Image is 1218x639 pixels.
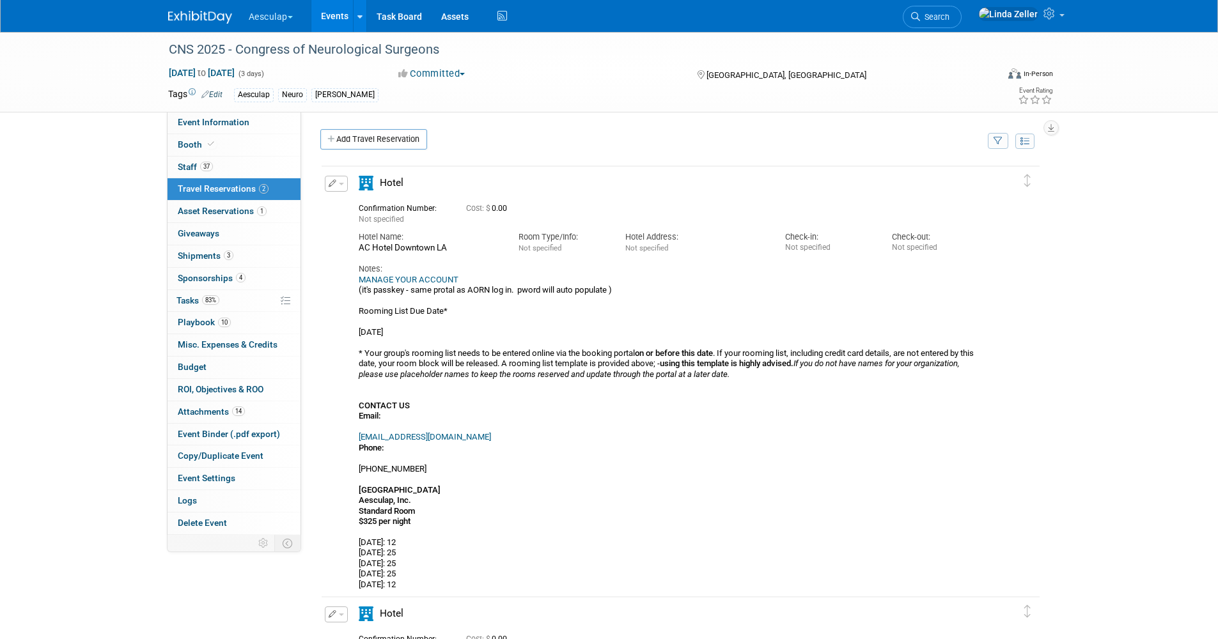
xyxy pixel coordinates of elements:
div: Confirmation Number: [359,200,447,213]
div: Event Rating [1018,88,1052,94]
a: MANAGE YOUR ACCOUNT [359,275,458,284]
span: Event Binder (.pdf export) [178,429,280,439]
span: Not specified [519,243,561,252]
span: Not specified [625,243,668,252]
div: (it's passkey - same protal as AORN log in. pword will auto populate ) Rooming List Due Date* [DA... [359,275,980,590]
span: [DATE] [DATE] [168,67,235,79]
img: Format-Inperson.png [1008,68,1021,79]
a: Sponsorships4 [168,268,301,289]
span: 14 [232,406,245,416]
span: (3 days) [237,70,264,78]
i: Hotel [359,176,373,190]
i: Click and drag to move item [1024,605,1031,618]
a: Add Travel Reservation [320,129,427,150]
b: Aesculap, Inc. [359,495,411,505]
span: Not specified [359,215,404,224]
img: Linda Zeller [978,7,1038,21]
b: [GEOGRAPHIC_DATA] [359,485,441,495]
span: Event Settings [178,473,235,483]
a: Staff37 [168,157,301,178]
span: Misc. Expenses & Credits [178,339,277,350]
td: Toggle Event Tabs [274,535,301,551]
span: Event Information [178,117,249,127]
span: Tasks [176,295,219,305]
span: Booth [178,139,217,150]
a: Tasks83% [168,290,301,312]
span: 83% [202,295,219,305]
a: Edit [201,90,223,99]
b: CONTACT US [359,401,410,410]
span: Copy/Duplicate Event [178,450,263,461]
button: Committed [394,67,470,81]
a: ROI, Objectives & ROO [168,379,301,401]
span: Staff [178,162,213,172]
a: Budget [168,357,301,378]
div: Hotel Name: [359,231,499,243]
i: Hotel [359,606,373,621]
span: 0.00 [466,204,512,213]
span: Hotel [380,608,403,619]
a: Event Information [168,112,301,134]
a: Giveaways [168,223,301,245]
div: Room Type/Info: [519,231,606,243]
div: Event Format [922,66,1054,86]
span: Budget [178,362,207,372]
a: Travel Reservations2 [168,178,301,200]
span: 37 [200,162,213,171]
span: 3 [224,250,233,260]
span: Travel Reservations [178,183,269,194]
span: Sponsorships [178,273,246,283]
span: 10 [218,318,231,327]
span: 1 [257,206,267,216]
span: Giveaways [178,228,219,238]
span: Logs [178,495,197,505]
i: Filter by Traveler [994,137,1003,146]
td: Personalize Event Tab Strip [253,535,275,551]
span: Attachments [178,406,245,417]
img: ExhibitDay [168,11,232,24]
span: 4 [236,273,246,282]
b: Standard Room [359,506,415,516]
a: Copy/Duplicate Event [168,445,301,467]
span: Cost: $ [466,204,492,213]
b: on or before this date [635,348,713,358]
a: Logs [168,490,301,512]
div: [PERSON_NAME] [311,88,379,102]
b: Phone: [359,443,384,452]
a: Booth [168,134,301,156]
b: using this template is highly advised. [660,358,793,368]
span: Delete Event [178,518,227,528]
a: [EMAIL_ADDRESS][DOMAIN_NAME] [359,432,491,442]
b: Email: [359,411,380,420]
a: Attachments14 [168,401,301,423]
a: Search [903,6,962,28]
span: [GEOGRAPHIC_DATA], [GEOGRAPHIC_DATA] [707,70,866,80]
div: Not specified [785,243,873,252]
span: Asset Reservations [178,206,267,216]
div: Aesculap [234,88,274,102]
a: Event Binder (.pdf export) [168,424,301,445]
b: $325 per night [359,516,410,526]
div: CNS 2025 - Congress of Neurological Surgeons [164,38,978,61]
a: Playbook10 [168,312,301,334]
td: Tags [168,88,223,102]
div: Not specified [892,243,980,252]
span: 2 [259,184,269,194]
a: Event Settings [168,468,301,489]
a: Asset Reservations1 [168,201,301,222]
span: Shipments [178,250,233,261]
div: Neuro [278,88,307,102]
i: Click and drag to move item [1024,174,1031,187]
a: Delete Event [168,512,301,534]
a: Shipments3 [168,245,301,267]
div: AC Hotel Downtown LA [359,243,499,254]
i: If you do not have names for your organization, please use placeholder names to keep the rooms re... [359,358,960,378]
span: Playbook [178,317,231,327]
span: to [196,68,208,78]
span: Search [920,12,949,22]
div: In-Person [1023,69,1053,79]
a: Misc. Expenses & Credits [168,334,301,356]
span: Hotel [380,177,403,189]
div: Hotel Address: [625,231,766,243]
div: Check-out: [892,231,980,243]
